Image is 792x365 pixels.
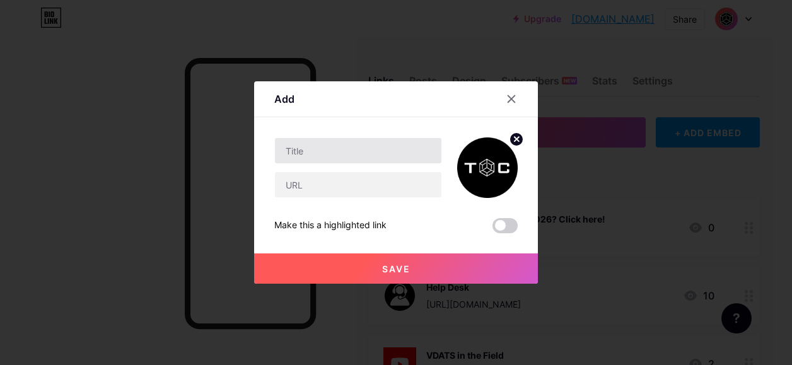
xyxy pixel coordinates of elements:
div: Make this a highlighted link [274,218,387,233]
div: Add [274,91,294,107]
button: Save [254,253,538,284]
input: Title [275,138,441,163]
span: Save [382,264,411,274]
input: URL [275,172,441,197]
img: link_thumbnail [457,137,518,198]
